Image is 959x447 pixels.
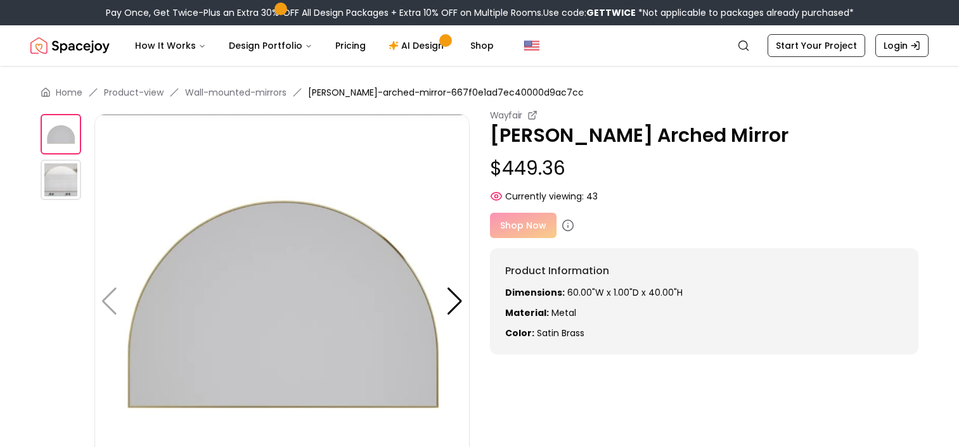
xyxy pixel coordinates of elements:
[41,86,918,99] nav: breadcrumb
[490,157,919,180] p: $449.36
[636,6,854,19] span: *Not applicable to packages already purchased*
[41,114,81,154] img: https://storage.googleapis.com/spacejoy-main/assets/667f0e1ad7ec40000d9ac7cc/product_0_50pige6idmdk
[524,38,539,53] img: United States
[505,306,549,319] strong: Material:
[106,6,854,19] div: Pay Once, Get Twice-Plus an Extra 30% OFF All Design Packages + Extra 10% OFF on Multiple Rooms.
[875,34,929,57] a: Login
[537,327,584,339] span: satin brass
[460,33,504,58] a: Shop
[30,25,929,66] nav: Global
[505,263,904,279] h6: Product Information
[219,33,323,58] button: Design Portfolio
[505,327,534,339] strong: Color:
[125,33,504,58] nav: Main
[30,33,110,58] a: Spacejoy
[490,109,523,122] small: Wayfair
[490,124,919,147] p: [PERSON_NAME] Arched Mirror
[56,86,82,99] a: Home
[505,190,584,203] span: Currently viewing:
[505,286,565,299] strong: Dimensions:
[505,286,904,299] p: 60.00"W x 1.00"D x 40.00"H
[586,6,636,19] b: GETTWICE
[325,33,376,58] a: Pricing
[104,86,164,99] a: Product-view
[308,86,584,99] span: [PERSON_NAME]-arched-mirror-667f0e1ad7ec40000d9ac7cc
[586,190,598,203] span: 43
[125,33,216,58] button: How It Works
[185,86,286,99] a: Wall-mounted-mirrors
[378,33,458,58] a: AI Design
[768,34,865,57] a: Start Your Project
[551,306,576,319] span: Metal
[543,6,636,19] span: Use code:
[30,33,110,58] img: Spacejoy Logo
[41,160,81,200] img: https://storage.googleapis.com/spacejoy-main/assets/667f0e1ad7ec40000d9ac7cc/product_1_nh1fj2c1pbk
